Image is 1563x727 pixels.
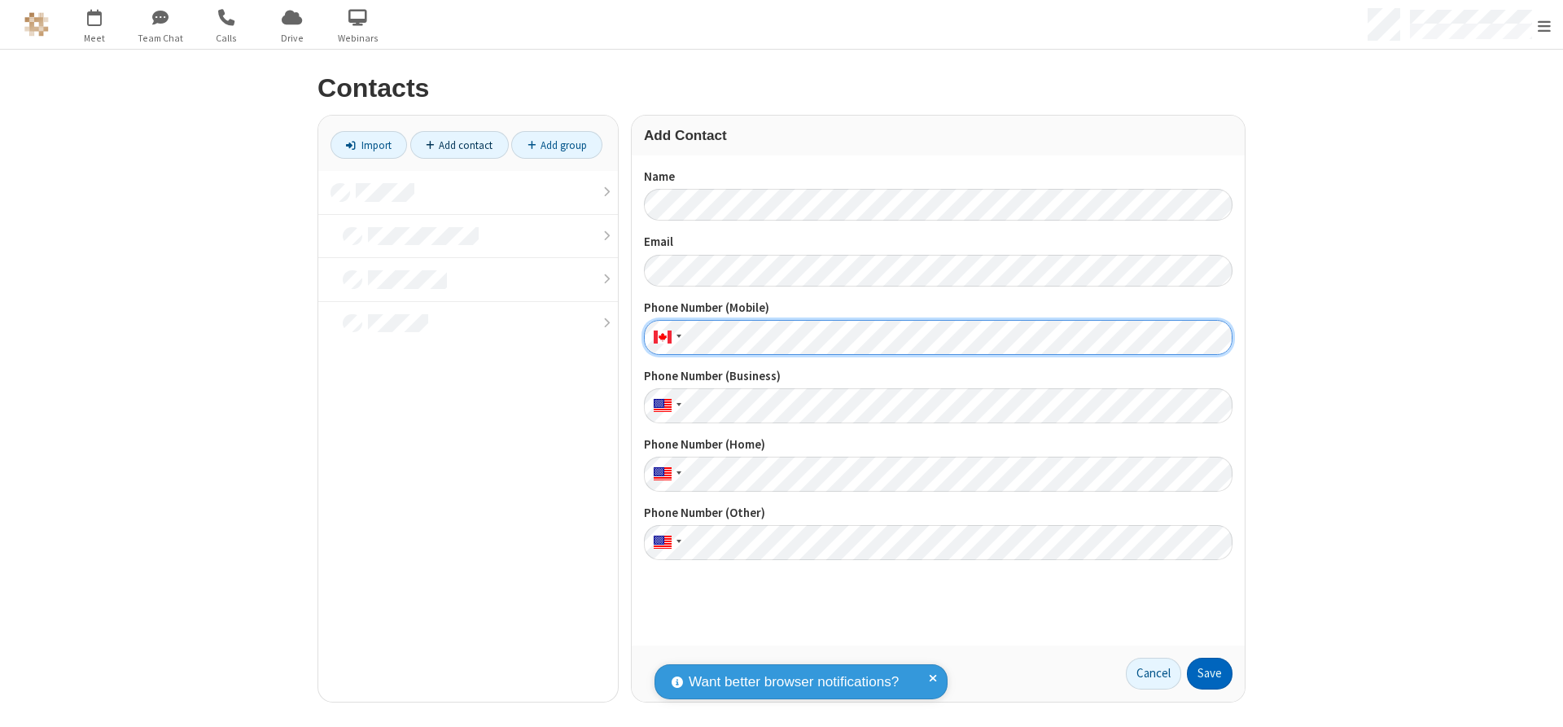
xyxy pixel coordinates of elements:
[644,128,1232,143] h3: Add Contact
[129,31,190,46] span: Team Chat
[1187,658,1232,690] button: Save
[644,233,1232,252] label: Email
[644,388,686,423] div: United States: + 1
[644,525,686,560] div: United States: + 1
[644,436,1232,454] label: Phone Number (Home)
[317,74,1246,103] h2: Contacts
[63,31,125,46] span: Meet
[1126,658,1181,690] a: Cancel
[24,12,49,37] img: QA Selenium DO NOT DELETE OR CHANGE
[511,131,602,159] a: Add group
[689,672,899,693] span: Want better browser notifications?
[644,168,1232,186] label: Name
[410,131,509,159] a: Add contact
[644,457,686,492] div: United States: + 1
[644,299,1232,318] label: Phone Number (Mobile)
[195,31,256,46] span: Calls
[644,320,686,355] div: Canada: + 1
[261,31,322,46] span: Drive
[331,131,407,159] a: Import
[644,504,1232,523] label: Phone Number (Other)
[644,367,1232,386] label: Phone Number (Business)
[327,31,388,46] span: Webinars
